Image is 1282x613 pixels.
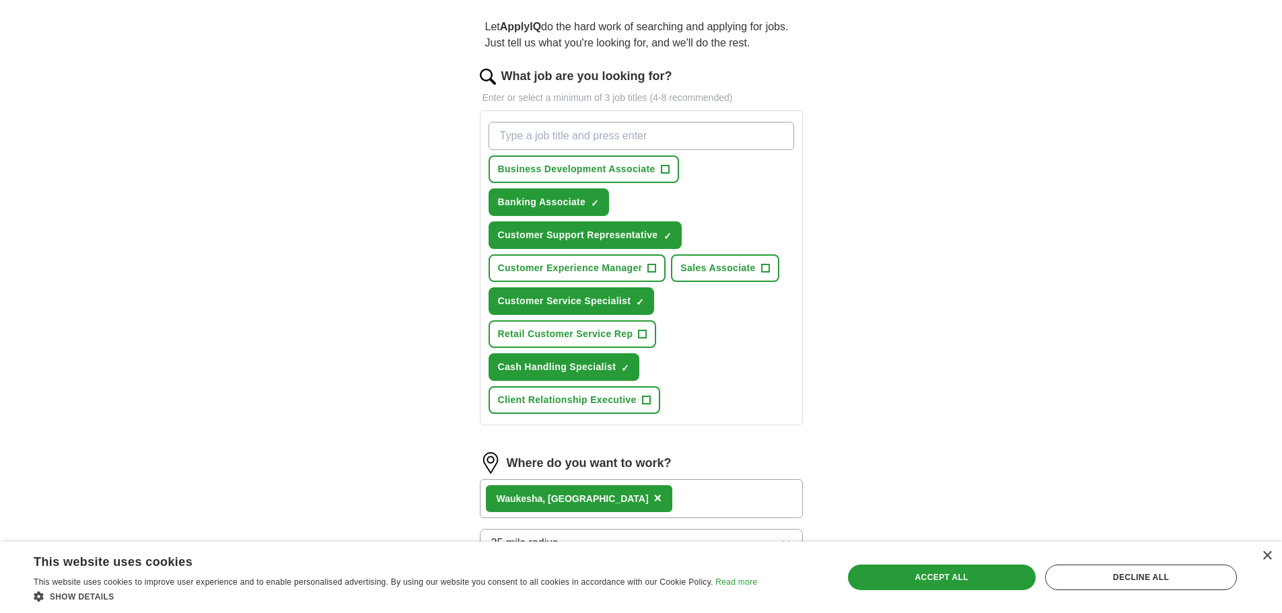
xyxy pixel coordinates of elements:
[489,188,610,216] button: Banking Associate✓
[489,287,655,315] button: Customer Service Specialist✓
[498,360,616,374] span: Cash Handling Specialist
[636,297,644,308] span: ✓
[498,195,586,209] span: Banking Associate
[500,21,541,32] strong: ApplyIQ
[498,261,643,275] span: Customer Experience Manager
[497,492,649,506] div: , [GEOGRAPHIC_DATA]
[489,320,657,348] button: Retail Customer Service Rep
[654,489,662,509] button: ×
[498,162,655,176] span: Business Development Associate
[671,254,779,282] button: Sales Associate
[489,221,682,249] button: Customer Support Representative✓
[491,535,559,551] span: 25 mile radius
[34,577,713,587] span: This website uses cookies to improve user experience and to enable personalised advertising. By u...
[715,577,757,587] a: Read more, opens a new window
[480,69,496,85] img: search.png
[664,231,672,242] span: ✓
[34,550,723,570] div: This website uses cookies
[498,228,658,242] span: Customer Support Representative
[489,155,679,183] button: Business Development Associate
[680,261,755,275] span: Sales Associate
[489,353,640,381] button: Cash Handling Specialist✓
[480,13,803,57] p: Let do the hard work of searching and applying for jobs. Just tell us what you're looking for, an...
[621,363,629,373] span: ✓
[50,592,114,602] span: Show details
[498,393,637,407] span: Client Relationship Executive
[489,386,660,414] button: Client Relationship Executive
[498,327,633,341] span: Retail Customer Service Rep
[480,91,803,105] p: Enter or select a minimum of 3 job titles (4-8 recommended)
[1262,551,1272,561] div: Close
[591,198,599,209] span: ✓
[497,493,543,504] strong: Waukesha
[507,454,672,472] label: Where do you want to work?
[489,254,666,282] button: Customer Experience Manager
[480,529,803,557] button: 25 mile radius
[34,589,757,603] div: Show details
[480,452,501,474] img: location.png
[489,122,794,150] input: Type a job title and press enter
[1045,565,1237,590] div: Decline all
[848,565,1036,590] div: Accept all
[498,294,631,308] span: Customer Service Specialist
[501,67,672,85] label: What job are you looking for?
[654,491,662,505] span: ×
